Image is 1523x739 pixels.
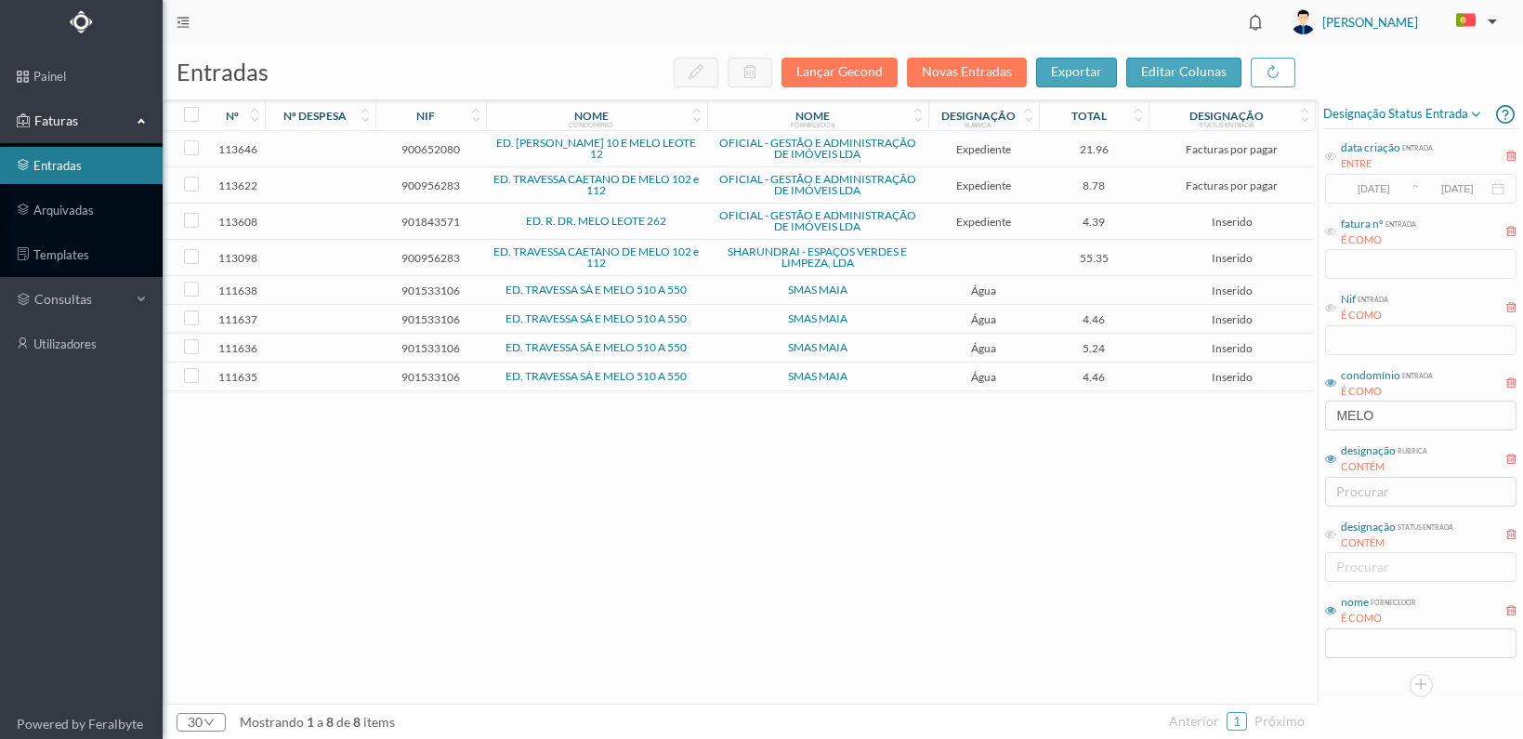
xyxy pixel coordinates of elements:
div: fornecedor [791,121,834,128]
span: consultas [34,290,127,309]
div: rubrica [965,121,991,128]
span: Facturas por pagar [1153,178,1309,192]
span: Facturas por pagar [1153,142,1309,156]
i: icon: question-circle-o [1496,99,1515,128]
a: SMAS MAIA [788,311,847,325]
a: OFICIAL - GESTÃO E ADMINISTRAÇÃO DE IMÓVEIS LDA [719,172,916,197]
button: Novas Entradas [907,58,1027,87]
li: Página Anterior [1169,706,1219,736]
div: CONTÉM [1341,535,1453,551]
span: Inserido [1153,341,1309,355]
span: 4.39 [1044,215,1145,229]
span: Inserido [1153,312,1309,326]
div: designação [941,109,1016,123]
a: ED. TRAVESSA SÁ E MELO 510 A 550 [505,340,687,354]
div: nº despesa [283,109,347,123]
li: Página Seguinte [1254,706,1305,736]
div: data criação [1341,139,1400,156]
a: SMAS MAIA [788,283,847,297]
span: exportar [1051,63,1102,79]
div: total [1071,109,1107,123]
div: fornecedor [1369,594,1416,608]
span: 113098 [215,251,260,265]
span: 901533106 [380,284,481,297]
span: entradas [177,58,269,86]
span: 55.35 [1044,251,1145,265]
div: rubrica [1396,442,1427,456]
span: Expediente [933,215,1034,229]
div: fatura nº [1341,216,1384,232]
span: Água [933,341,1034,355]
div: CONTÉM [1341,459,1427,475]
span: 901533106 [380,370,481,384]
div: ENTRE [1341,156,1433,172]
span: 8.78 [1044,178,1145,192]
div: condomínio [1341,367,1400,384]
i: icon: menu-fold [177,16,190,29]
i: icon: down [203,717,215,728]
div: entrada [1400,367,1433,381]
span: 8 [350,714,363,730]
a: ED. TRAVESSA SÁ E MELO 510 A 550 [505,283,687,297]
div: nome [574,109,609,123]
span: Expediente [933,178,1034,192]
a: ED. TRAVESSA SÁ E MELO 510 A 550 [505,369,687,383]
span: 4.46 [1044,312,1145,326]
div: É COMO [1341,232,1416,248]
a: ED. R. DR. MELO LEOTE 262 [526,214,666,228]
span: 901533106 [380,341,481,355]
span: de [336,714,350,730]
a: OFICIAL - GESTÃO E ADMINISTRAÇÃO DE IMÓVEIS LDA [719,208,916,233]
span: Inserido [1153,251,1309,265]
span: Faturas [30,112,132,130]
span: 900652080 [380,142,481,156]
div: status entrada [1200,121,1254,128]
span: 21.96 [1044,142,1145,156]
button: editar colunas [1126,58,1241,87]
span: Expediente [933,142,1034,156]
span: Água [933,370,1034,384]
div: procurar [1336,482,1497,501]
a: SHARUNDRAI - ESPAÇOS VERDES E LIMPEZA, LDA [728,244,907,270]
a: ED. TRAVESSA CAETANO DE MELO 102 e 112 [493,244,699,270]
span: 113608 [215,215,260,229]
span: Inserido [1153,370,1309,384]
a: ED. [PERSON_NAME] 10 E MELO LEOTE 12 [496,136,696,161]
img: Logo [70,10,93,33]
span: Novas Entradas [907,63,1036,79]
span: Inserido [1153,284,1309,297]
span: 1 [304,714,317,730]
div: nome [795,109,830,123]
div: nº [226,109,239,123]
button: PT [1441,7,1504,36]
span: 4.46 [1044,370,1145,384]
span: 5.24 [1044,341,1145,355]
span: 111637 [215,312,260,326]
span: Água [933,312,1034,326]
button: Lançar Gecond [781,58,898,87]
a: SMAS MAIA [788,340,847,354]
span: 113646 [215,142,260,156]
span: mostrando [240,714,304,730]
span: 901843571 [380,215,481,229]
div: É COMO [1341,308,1388,323]
span: items [363,714,395,730]
span: 8 [323,714,336,730]
div: status entrada [1396,519,1453,533]
i: icon: bell [1243,10,1267,34]
div: É COMO [1341,384,1433,400]
img: user_titan3.af2715ee.jpg [1291,9,1316,34]
a: SMAS MAIA [788,369,847,383]
span: a [317,714,323,730]
div: Nif [1341,291,1356,308]
div: designação [1341,519,1396,535]
span: Designação status entrada [1323,103,1483,125]
button: exportar [1036,58,1117,87]
a: OFICIAL - GESTÃO E ADMINISTRAÇÃO DE IMÓVEIS LDA [719,136,916,161]
div: entrada [1384,216,1416,230]
div: 30 [188,708,203,736]
a: ED. TRAVESSA SÁ E MELO 510 A 550 [505,311,687,325]
span: próximo [1254,713,1305,729]
span: anterior [1169,713,1219,729]
span: 111638 [215,284,260,297]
